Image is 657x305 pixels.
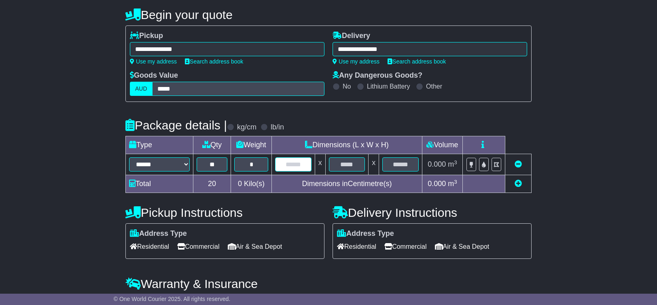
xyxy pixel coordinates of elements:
[454,179,457,185] sup: 3
[435,240,490,253] span: Air & Sea Depot
[126,175,193,193] td: Total
[333,58,379,65] a: Use my address
[428,160,446,168] span: 0.000
[428,180,446,188] span: 0.000
[130,82,153,96] label: AUD
[426,83,442,90] label: Other
[228,240,282,253] span: Air & Sea Depot
[193,175,231,193] td: 20
[125,8,532,21] h4: Begin your quote
[515,160,522,168] a: Remove this item
[448,180,457,188] span: m
[422,136,462,154] td: Volume
[238,180,242,188] span: 0
[333,206,532,219] h4: Delivery Instructions
[126,136,193,154] td: Type
[114,296,231,302] span: © One World Courier 2025. All rights reserved.
[343,83,351,90] label: No
[130,58,177,65] a: Use my address
[388,58,446,65] a: Search address book
[231,175,272,193] td: Kilo(s)
[231,136,272,154] td: Weight
[337,240,376,253] span: Residential
[337,229,394,238] label: Address Type
[130,229,187,238] label: Address Type
[125,277,532,290] h4: Warranty & Insurance
[367,83,410,90] label: Lithium Battery
[448,160,457,168] span: m
[333,71,422,80] label: Any Dangerous Goods?
[333,32,370,40] label: Delivery
[515,180,522,188] a: Add new item
[271,136,422,154] td: Dimensions (L x W x H)
[315,154,325,175] td: x
[185,58,243,65] a: Search address book
[130,71,178,80] label: Goods Value
[177,240,219,253] span: Commercial
[130,32,163,40] label: Pickup
[369,154,379,175] td: x
[237,123,256,132] label: kg/cm
[384,240,426,253] span: Commercial
[125,119,227,132] h4: Package details |
[193,136,231,154] td: Qty
[271,123,284,132] label: lb/in
[130,240,169,253] span: Residential
[271,175,422,193] td: Dimensions in Centimetre(s)
[454,159,457,165] sup: 3
[125,206,324,219] h4: Pickup Instructions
